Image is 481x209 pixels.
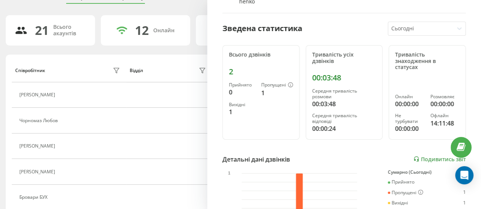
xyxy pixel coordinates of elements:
[395,113,424,124] div: Не турбувати
[312,73,376,82] div: 00:03:48
[135,23,149,38] div: 12
[19,118,60,123] div: Чорномаз Любов
[229,102,255,107] div: Вихідні
[388,170,466,175] div: Сумарно (Сьогодні)
[229,52,293,58] div: Всього дзвінків
[222,155,290,164] div: Детальні дані дзвінків
[395,52,459,71] div: Тривалість знаходження в статусах
[395,124,424,133] div: 00:00:00
[430,119,459,128] div: 14:11:48
[430,113,459,118] div: Офлайн
[312,124,376,133] div: 00:00:24
[19,169,57,174] div: [PERSON_NAME]
[35,23,49,38] div: 21
[463,179,466,185] div: 0
[312,99,376,108] div: 00:03:48
[455,166,473,184] div: Open Intercom Messenger
[229,107,255,116] div: 1
[395,94,424,99] div: Онлайн
[153,27,175,34] div: Онлайн
[388,179,414,185] div: Прийнято
[463,190,466,196] div: 1
[388,190,423,196] div: Пропущені
[413,156,466,162] a: Подивитись звіт
[229,67,293,76] div: 2
[15,68,45,73] div: Співробітник
[312,88,376,99] div: Середня тривалість розмови
[19,195,49,200] div: Бровари БУХ
[430,99,459,108] div: 00:00:00
[228,171,230,175] text: 1
[19,92,57,97] div: [PERSON_NAME]
[222,23,302,34] div: Зведена статистика
[395,99,424,108] div: 00:00:00
[229,82,255,88] div: Прийнято
[463,200,466,206] div: 1
[312,52,376,64] div: Тривалість усіх дзвінків
[430,94,459,99] div: Розмовляє
[261,88,293,97] div: 1
[229,88,255,97] div: 0
[19,143,57,149] div: [PERSON_NAME]
[388,200,408,206] div: Вихідні
[130,68,143,73] div: Відділ
[312,113,376,124] div: Середня тривалість відповіді
[53,24,86,37] div: Всього акаунтів
[261,82,293,88] div: Пропущені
